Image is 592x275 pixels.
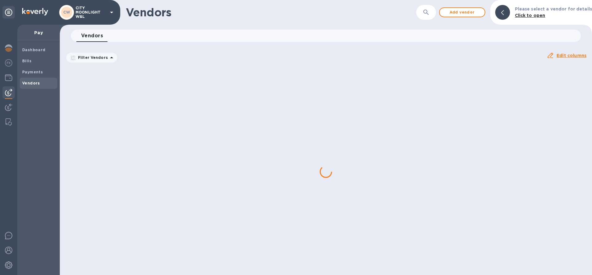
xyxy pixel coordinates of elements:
[5,59,12,67] img: Foreign exchange
[81,31,103,40] span: Vendors
[22,8,48,15] img: Logo
[22,30,55,36] p: Pay
[515,13,545,18] b: Click to open
[2,6,15,18] div: Unpin categories
[63,10,70,14] b: CW
[126,6,416,19] h1: Vendors
[439,7,485,17] button: Add vendor
[22,59,31,63] b: Bills
[22,47,46,52] b: Dashboard
[557,53,586,58] u: Edit columns
[76,55,108,60] p: Filter Vendors
[5,74,12,81] img: Wallets
[515,6,592,11] b: Please select a vendor for details
[445,9,480,16] span: Add vendor
[22,81,40,85] b: Vendors
[22,70,43,74] b: Payments
[76,6,106,19] p: CITY MOONLIGHT W&L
